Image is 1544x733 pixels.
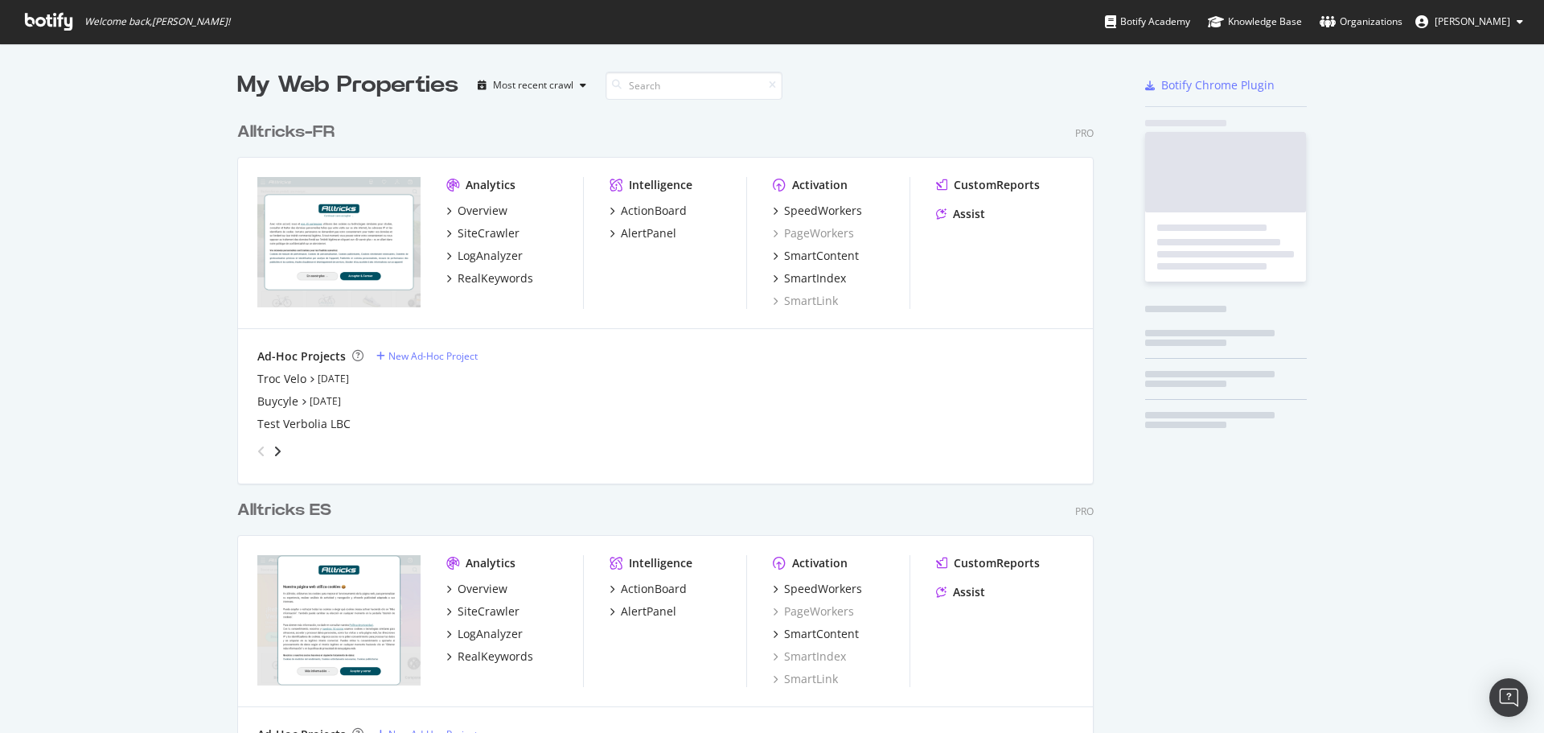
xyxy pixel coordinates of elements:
[446,626,523,642] a: LogAnalyzer
[610,603,676,620] a: AlertPanel
[466,555,515,571] div: Analytics
[458,225,519,241] div: SiteCrawler
[773,649,846,665] a: SmartIndex
[446,225,519,241] a: SiteCrawler
[237,121,341,144] a: Alltricks-FR
[1145,77,1275,93] a: Botify Chrome Plugin
[257,416,351,432] a: Test Verbolia LBC
[257,371,306,387] a: Troc Velo
[610,203,687,219] a: ActionBoard
[1075,126,1094,140] div: Pro
[446,203,507,219] a: Overview
[251,439,272,464] div: angle-left
[606,72,782,100] input: Search
[272,443,283,459] div: angle-right
[792,555,848,571] div: Activation
[953,584,985,600] div: Assist
[458,248,523,264] div: LogAnalyzer
[936,206,985,222] a: Assist
[257,555,421,686] img: alltricks.es
[936,177,1040,193] a: CustomReports
[773,248,859,264] a: SmartContent
[446,581,507,597] a: Overview
[446,603,519,620] a: SiteCrawler
[458,270,533,286] div: RealKeywords
[257,177,421,307] img: alltricks.fr
[621,603,676,620] div: AlertPanel
[1105,14,1190,30] div: Botify Academy
[257,393,298,410] a: Buycyle
[954,555,1040,571] div: CustomReports
[471,72,593,98] button: Most recent crawl
[458,626,523,642] div: LogAnalyzer
[1161,77,1275,93] div: Botify Chrome Plugin
[493,80,573,90] div: Most recent crawl
[84,15,230,28] span: Welcome back, [PERSON_NAME] !
[237,121,335,144] div: Alltricks-FR
[237,499,331,522] div: Alltricks ES
[773,671,838,687] a: SmartLink
[310,394,341,408] a: [DATE]
[629,177,692,193] div: Intelligence
[936,584,985,600] a: Assist
[237,69,458,101] div: My Web Properties
[773,603,854,620] a: PageWorkers
[792,177,848,193] div: Activation
[446,248,523,264] a: LogAnalyzer
[953,206,985,222] div: Assist
[773,581,862,597] a: SpeedWorkers
[621,225,676,241] div: AlertPanel
[257,348,346,364] div: Ad-Hoc Projects
[1435,14,1510,28] span: Antonin Anger
[773,626,859,642] a: SmartContent
[318,372,349,385] a: [DATE]
[773,293,838,309] a: SmartLink
[621,203,687,219] div: ActionBoard
[466,177,515,193] div: Analytics
[784,203,862,219] div: SpeedWorkers
[629,555,692,571] div: Intelligence
[784,270,846,286] div: SmartIndex
[458,581,507,597] div: Overview
[784,626,859,642] div: SmartContent
[610,225,676,241] a: AlertPanel
[773,270,846,286] a: SmartIndex
[936,555,1040,571] a: CustomReports
[1402,9,1536,35] button: [PERSON_NAME]
[458,649,533,665] div: RealKeywords
[458,203,507,219] div: Overview
[446,649,533,665] a: RealKeywords
[1489,678,1528,717] div: Open Intercom Messenger
[388,349,478,363] div: New Ad-Hoc Project
[1208,14,1302,30] div: Knowledge Base
[784,581,862,597] div: SpeedWorkers
[376,349,478,363] a: New Ad-Hoc Project
[1320,14,1402,30] div: Organizations
[610,581,687,597] a: ActionBoard
[954,177,1040,193] div: CustomReports
[773,203,862,219] a: SpeedWorkers
[1075,504,1094,518] div: Pro
[784,248,859,264] div: SmartContent
[458,603,519,620] div: SiteCrawler
[621,581,687,597] div: ActionBoard
[446,270,533,286] a: RealKeywords
[237,499,338,522] a: Alltricks ES
[773,225,854,241] a: PageWorkers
